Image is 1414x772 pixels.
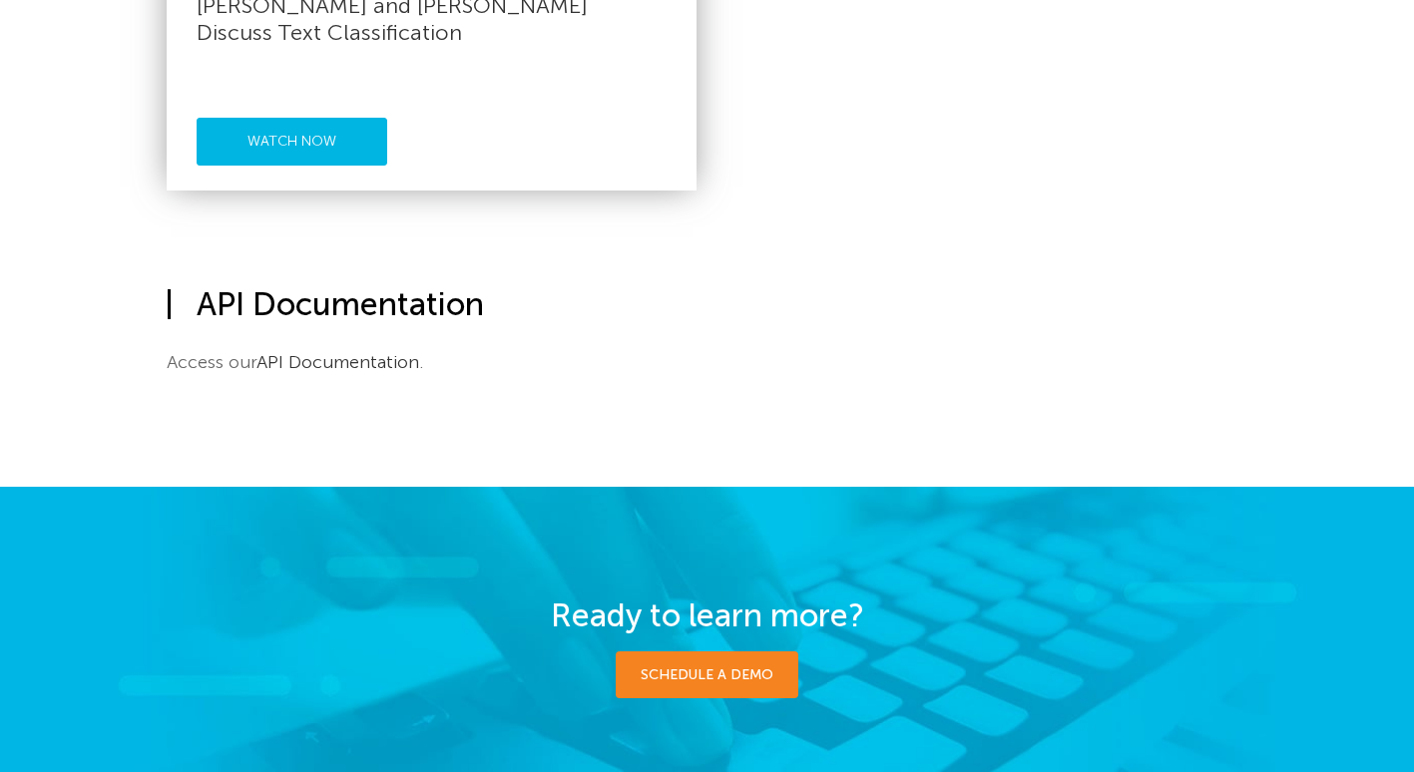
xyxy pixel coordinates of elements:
[616,651,798,698] a: Schedule a demo
[256,351,419,373] a: API Documentation
[167,285,1247,323] h3: API Documentation
[197,118,387,166] a: Watch now
[167,596,1247,634] h4: Ready to learn more?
